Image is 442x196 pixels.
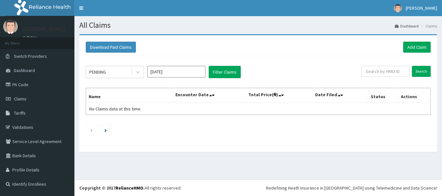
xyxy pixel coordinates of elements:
[209,66,241,78] button: Filter Claims
[412,66,431,77] input: Search
[395,23,419,29] a: Dashboard
[368,88,398,103] th: Status
[79,185,145,191] strong: Copyright © 2017 .
[3,19,18,34] img: User Image
[406,5,437,11] span: [PERSON_NAME]
[89,106,141,112] span: No Claims data at this time.
[313,88,368,103] th: Date Filed
[173,88,245,103] th: Encounter Date
[79,21,437,29] h1: All Claims
[419,23,437,29] li: Claims
[266,185,437,191] div: Redefining Heath Insurance in [GEOGRAPHIC_DATA] using Telemedicine and Data Science!
[74,180,442,196] footer: All rights reserved.
[89,69,106,75] div: PENDING
[105,127,107,133] a: Next page
[116,185,143,191] a: RelianceHMO
[403,42,431,53] a: Add Claim
[23,35,38,40] a: Online
[394,4,402,12] img: User Image
[361,66,410,77] input: Search by HMO ID
[14,110,26,116] span: Tariffs
[147,66,205,77] input: Select Month and Year
[14,67,35,73] span: Dashboard
[86,88,173,103] th: Name
[245,88,313,103] th: Total Price(₦)
[86,42,136,53] button: Download Paid Claims
[23,26,65,32] p: [PERSON_NAME]
[398,88,430,103] th: Actions
[14,96,27,102] span: Claims
[90,127,93,133] a: Previous page
[14,53,47,59] span: Switch Providers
